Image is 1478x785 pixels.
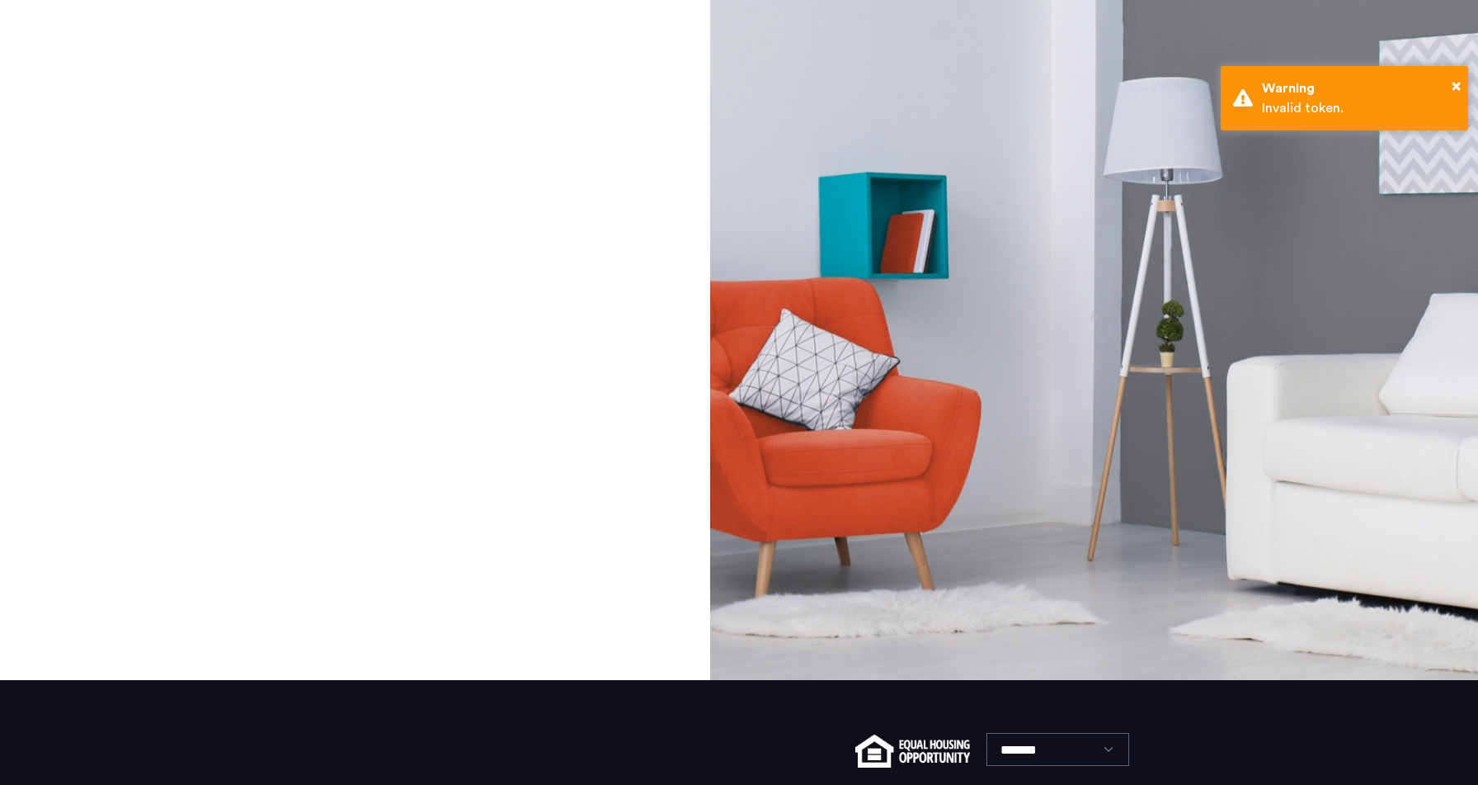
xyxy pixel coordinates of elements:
div: Invalid token. [1262,98,1456,118]
div: Warning [1262,78,1456,98]
img: equal-housing.png [855,735,970,768]
span: × [1452,78,1461,94]
button: Close [1452,73,1461,98]
select: Language select [986,733,1129,766]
